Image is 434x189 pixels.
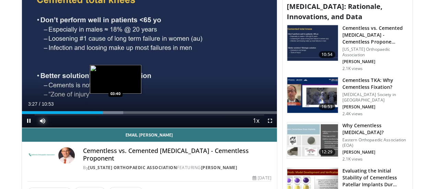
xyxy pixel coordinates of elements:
[287,25,338,61] img: cb250948-7c8f-40d9-bd1d-3ac2a567d783.150x105_q85_crop-smart_upscale.jpg
[22,114,36,128] button: Pause
[287,122,408,162] a: 12:29 Why Cementless [MEDICAL_DATA]? Eastern Orthopaedic Association (EOA) [PERSON_NAME] 2.1K views
[22,111,277,114] div: Progress Bar
[287,122,338,158] img: ba8ed10b-861a-4a18-a935-a4a9d916e1cc.150x105_q85_crop-smart_upscale.jpg
[319,103,335,110] span: 16:53
[342,92,408,103] p: [MEDICAL_DATA] Society in [GEOGRAPHIC_DATA]
[342,77,408,91] h3: Cementless TKA: Why Cementless Fixation?
[319,51,335,58] span: 10:54
[287,25,408,71] a: 10:54 Cementless vs. Cemented [MEDICAL_DATA] - Cementless Propone… [US_STATE] Orthopaedic Associa...
[28,101,37,107] span: 3:27
[22,128,277,142] a: Email [PERSON_NAME]
[42,101,54,107] span: 10:53
[342,167,408,188] h3: Evaluating the Initial Stability of Cementless Patellar Implants Dur…
[201,165,237,170] a: [PERSON_NAME]
[287,77,338,113] img: c78459a6-9ec9-4998-9405-5bb7129158a5.150x105_q85_crop-smart_upscale.jpg
[342,59,408,64] p: [PERSON_NAME]
[319,149,335,155] span: 12:29
[342,111,363,117] p: 2.4K views
[342,25,408,45] h3: Cementless vs. Cemented [MEDICAL_DATA] - Cementless Propone…
[342,137,408,148] p: Eastern Orthopaedic Association (EOA)
[249,114,263,128] button: Playback Rate
[342,47,408,58] p: [US_STATE] Orthopaedic Association
[342,150,408,155] p: [PERSON_NAME]
[83,165,271,171] div: By FEATURING
[58,147,75,164] img: Avatar
[263,114,277,128] button: Fullscreen
[287,77,408,117] a: 16:53 Cementless TKA: Why Cementless Fixation? [MEDICAL_DATA] Society in [GEOGRAPHIC_DATA] [PERSO...
[253,175,271,181] div: [DATE]
[342,66,363,71] p: 2.1K views
[39,101,40,107] span: /
[88,165,177,170] a: [US_STATE] Orthopaedic Association
[342,122,408,136] h3: Why Cementless [MEDICAL_DATA]?
[83,147,271,162] h4: Cementless vs. Cemented [MEDICAL_DATA] - Cementless Proponent
[90,65,141,94] img: image.jpeg
[36,114,49,128] button: Mute
[342,156,363,162] p: 2.1K views
[27,147,56,164] img: California Orthopaedic Association
[342,104,408,110] p: [PERSON_NAME]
